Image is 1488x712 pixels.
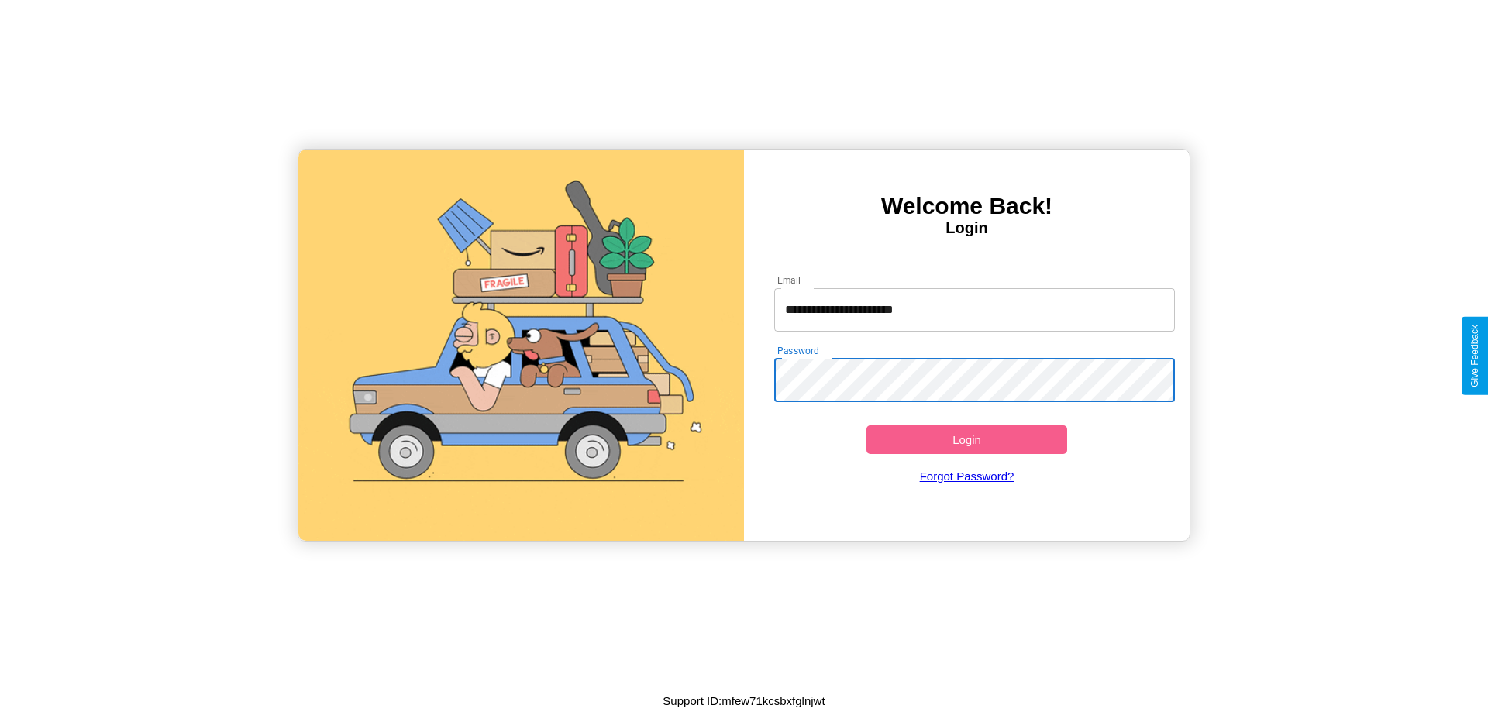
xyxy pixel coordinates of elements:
[766,454,1168,498] a: Forgot Password?
[866,425,1067,454] button: Login
[744,193,1190,219] h3: Welcome Back!
[663,690,825,711] p: Support ID: mfew71kcsbxfglnjwt
[777,344,818,357] label: Password
[777,273,801,287] label: Email
[298,150,744,541] img: gif
[1469,325,1480,387] div: Give Feedback
[744,219,1190,237] h4: Login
